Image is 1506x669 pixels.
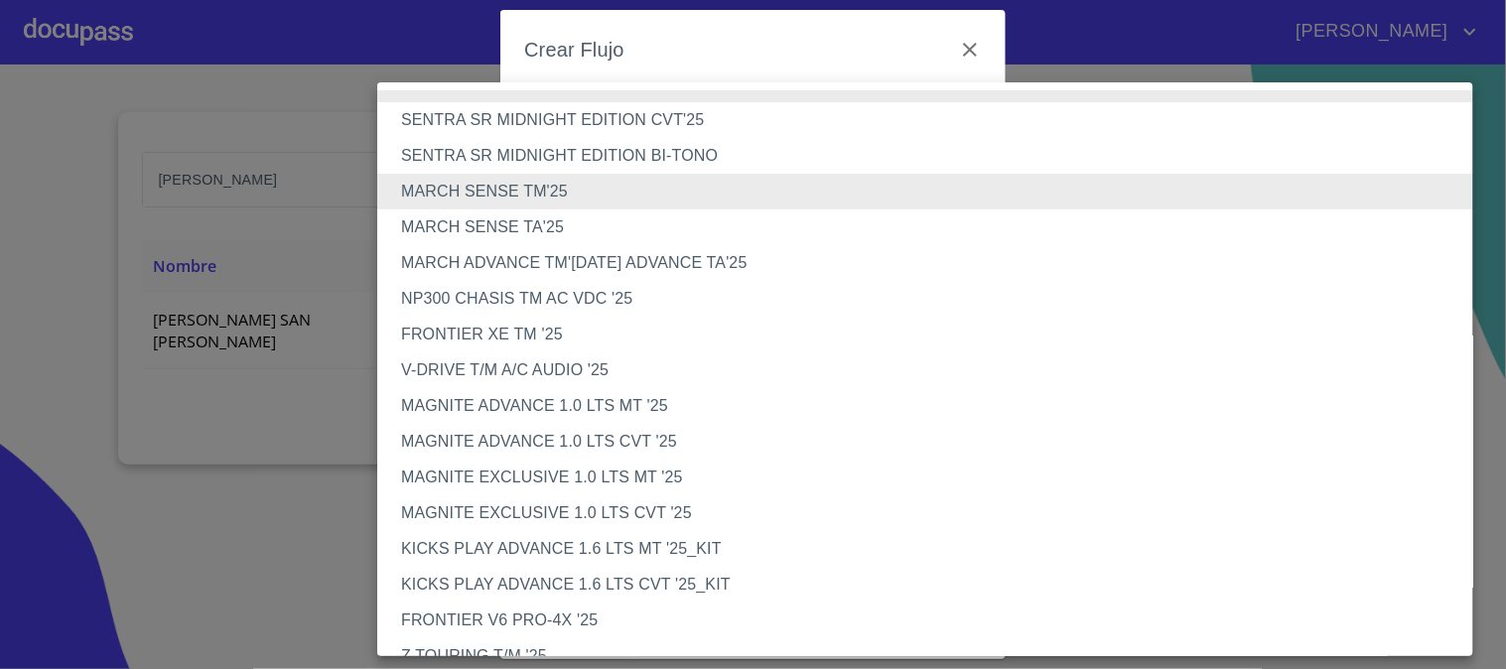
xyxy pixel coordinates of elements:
[377,602,1490,638] li: FRONTIER V6 PRO-4X '25
[377,388,1490,424] li: MAGNITE ADVANCE 1.0 LTS MT '25
[377,352,1490,388] li: V-DRIVE T/M A/C AUDIO '25
[377,281,1490,317] li: NP300 CHASIS TM AC VDC '25
[377,209,1490,245] li: MARCH SENSE TA'25
[377,567,1490,602] li: KICKS PLAY ADVANCE 1.6 LTS CVT '25_KIT
[377,245,1490,281] li: MARCH ADVANCE TM'[DATE] ADVANCE TA'25
[377,138,1490,174] li: SENTRA SR MIDNIGHT EDITION BI-TONO
[377,424,1490,460] li: MAGNITE ADVANCE 1.0 LTS CVT '25
[377,317,1490,352] li: FRONTIER XE TM '25
[377,102,1490,138] li: SENTRA SR MIDNIGHT EDITION CVT'25
[377,460,1490,495] li: MAGNITE EXCLUSIVE 1.0 LTS MT '25
[377,531,1490,567] li: KICKS PLAY ADVANCE 1.6 LTS MT '25_KIT
[377,174,1490,209] li: MARCH SENSE TM'25
[377,495,1490,531] li: MAGNITE EXCLUSIVE 1.0 LTS CVT '25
